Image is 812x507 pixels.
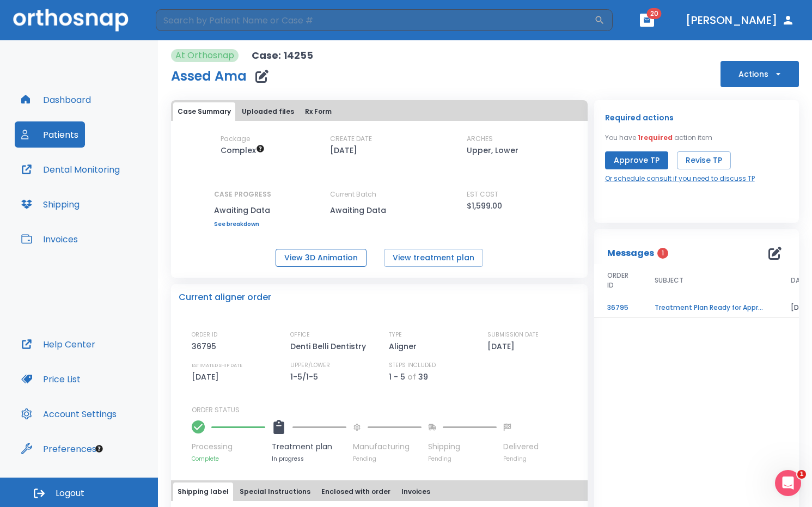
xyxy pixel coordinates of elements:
h1: Assed Ama [171,70,247,83]
p: At Orthosnap [175,49,234,62]
p: Current aligner order [179,291,271,304]
div: Tooltip anchor [94,444,104,454]
button: Dashboard [15,87,97,113]
button: [PERSON_NAME] [681,10,799,30]
p: of [407,370,416,383]
p: [DATE] [192,370,223,383]
button: Special Instructions [235,482,315,501]
button: Account Settings [15,401,123,427]
span: ORDER ID [607,271,628,290]
p: ORDER STATUS [192,405,580,415]
div: tabs [173,482,585,501]
p: SUBMISSION DATE [487,330,539,340]
span: Logout [56,487,84,499]
p: ORDER ID [192,330,217,340]
button: Actions [721,61,799,87]
p: TYPE [389,330,402,340]
p: ESTIMATED SHIP DATE [192,361,242,370]
iframe: Intercom live chat [775,470,801,496]
p: Package [221,134,250,144]
p: OFFICE [290,330,310,340]
p: You have action item [605,133,712,143]
span: 1 required [638,133,673,142]
a: See breakdown [214,221,271,228]
button: Invoices [15,226,84,252]
button: Rx Form [301,102,336,121]
button: View 3D Animation [276,249,367,267]
p: Complete [192,455,265,463]
p: Processing [192,441,265,453]
p: Delivered [503,441,539,453]
button: Uploaded files [237,102,298,121]
p: Awaiting Data [330,204,428,217]
p: In progress [272,455,346,463]
p: Treatment plan [272,441,346,453]
p: [DATE] [487,340,518,353]
p: 36795 [192,340,220,353]
p: Manufacturing [353,441,422,453]
p: 1 - 5 [389,370,405,383]
button: Shipping label [173,482,233,501]
p: EST COST [467,190,498,199]
p: Pending [353,455,422,463]
p: $1,599.00 [467,199,502,212]
p: Pending [428,455,497,463]
p: Pending [503,455,539,463]
p: 1-5/1-5 [290,370,322,383]
button: Revise TP [677,151,731,169]
p: STEPS INCLUDED [389,361,436,370]
button: Dental Monitoring [15,156,126,182]
p: Required actions [605,111,674,124]
button: View treatment plan [384,249,483,267]
p: Denti Belli Dentistry [290,340,370,353]
button: Invoices [397,482,435,501]
span: 20 [647,8,662,19]
button: Preferences [15,436,103,462]
span: 1 [657,248,668,259]
img: Orthosnap [13,9,129,31]
p: Messages [607,247,654,260]
p: UPPER/LOWER [290,361,330,370]
span: DATE [791,276,808,285]
td: 36795 [594,298,642,317]
div: tabs [173,102,585,121]
button: Patients [15,121,85,148]
button: Shipping [15,191,86,217]
p: Aligner [389,340,420,353]
span: SUBJECT [655,276,683,285]
button: Approve TP [605,151,668,169]
button: Case Summary [173,102,235,121]
p: ARCHES [467,134,493,144]
span: Up to 50 Steps (100 aligners) [221,145,265,156]
button: Help Center [15,331,102,357]
button: Enclosed with order [317,482,395,501]
p: CREATE DATE [330,134,372,144]
button: Price List [15,366,87,392]
p: Upper, Lower [467,144,518,157]
p: 39 [418,370,428,383]
p: Shipping [428,441,497,453]
span: 1 [797,470,806,479]
td: Treatment Plan Ready for Approval! [642,298,778,317]
p: [DATE] [330,144,357,157]
input: Search by Patient Name or Case # [156,9,594,31]
p: Case: 14255 [252,49,313,62]
p: CASE PROGRESS [214,190,271,199]
p: Current Batch [330,190,428,199]
p: Awaiting Data [214,204,271,217]
a: Or schedule consult if you need to discuss TP [605,174,755,184]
